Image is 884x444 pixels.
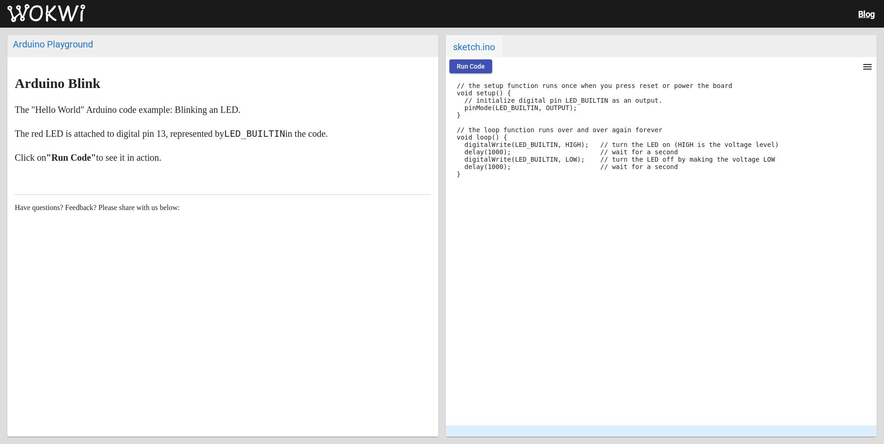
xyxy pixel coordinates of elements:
p: The "Hello World" Arduino code example: Blinking an LED. [15,102,431,117]
a: Blog [858,9,875,19]
p: The red LED is attached to digital pin 13, represented by in the code. [15,126,431,141]
span: Run Code [457,63,485,70]
p: Click on to see it in action. [15,150,431,165]
h1: Arduino Blink [15,76,431,91]
mat-icon: menu [862,61,873,72]
button: Run Code [449,59,492,73]
div: Arduino Playground [13,39,433,50]
img: Wokwi [7,4,85,23]
strong: "Run Code" [46,152,96,163]
code: LED_BUILTIN [224,128,285,139]
span: sketch.ino [446,35,502,57]
span: Have questions? Feedback? Please share with us below: [15,204,180,211]
code: // the setup function runs once when you press reset or power the board void setup() { // initial... [457,82,779,178]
